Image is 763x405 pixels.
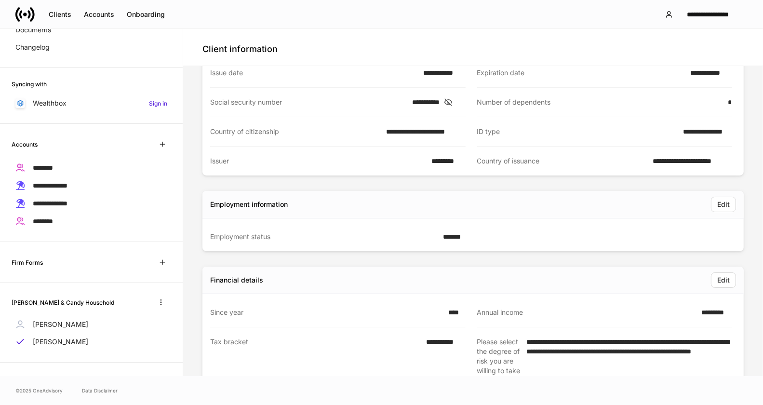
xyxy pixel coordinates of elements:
[15,25,51,35] p: Documents
[78,7,120,22] button: Accounts
[149,99,167,108] h6: Sign in
[210,275,263,285] div: Financial details
[717,201,730,208] div: Edit
[42,7,78,22] button: Clients
[210,97,406,107] div: Social security number
[711,197,736,212] button: Edit
[33,98,67,108] p: Wealthbox
[12,333,171,351] a: [PERSON_NAME]
[477,308,696,317] div: Annual income
[12,140,38,149] h6: Accounts
[33,337,88,347] p: [PERSON_NAME]
[15,42,50,52] p: Changelog
[711,272,736,288] button: Edit
[82,387,118,394] a: Data Disclaimer
[210,232,437,242] div: Employment status
[477,68,684,78] div: Expiration date
[210,156,426,166] div: Issuer
[12,21,171,39] a: Documents
[477,127,677,136] div: ID type
[33,320,88,329] p: [PERSON_NAME]
[15,387,63,394] span: © 2025 OneAdvisory
[477,97,723,107] div: Number of dependents
[127,11,165,18] div: Onboarding
[12,298,114,307] h6: [PERSON_NAME] & Candy Household
[12,258,43,267] h6: Firm Forms
[84,11,114,18] div: Accounts
[210,308,443,317] div: Since year
[202,43,278,55] h4: Client information
[49,11,71,18] div: Clients
[12,80,47,89] h6: Syncing with
[12,94,171,112] a: WealthboxSign in
[210,68,418,78] div: Issue date
[210,127,380,136] div: Country of citizenship
[210,200,288,209] div: Employment information
[120,7,171,22] button: Onboarding
[12,39,171,56] a: Changelog
[717,277,730,283] div: Edit
[12,316,171,333] a: [PERSON_NAME]
[477,156,647,166] div: Country of issuance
